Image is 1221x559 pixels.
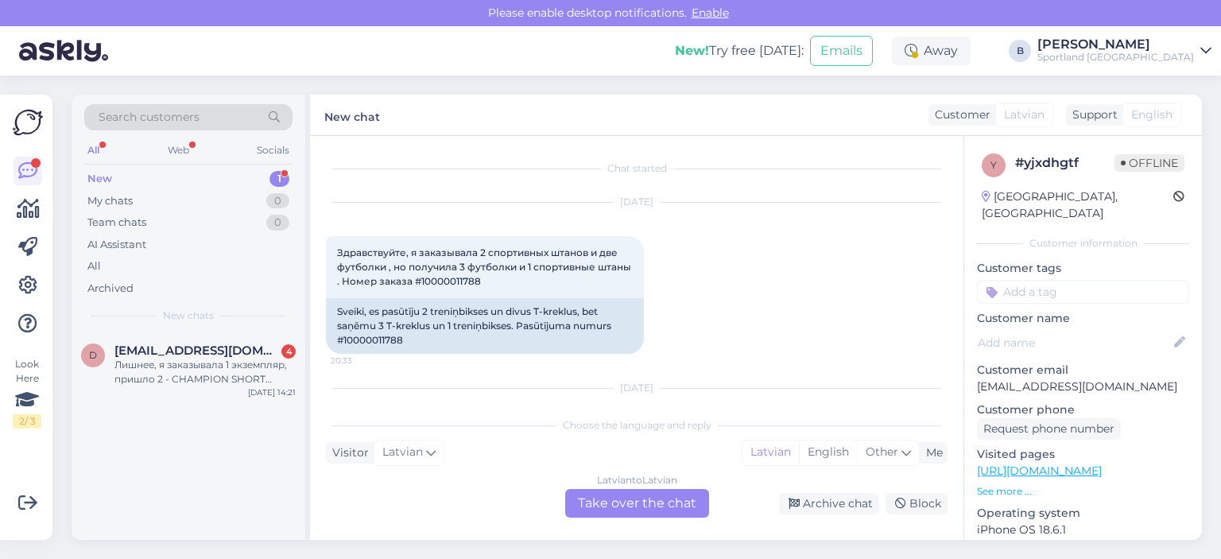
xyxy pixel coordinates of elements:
div: Support [1066,107,1118,123]
div: Customer [928,107,990,123]
input: Add a tag [977,280,1189,304]
div: Team chats [87,215,146,231]
div: Latvian [742,441,799,464]
div: [PERSON_NAME] [1037,38,1194,51]
div: Лишнее, я заказывала 1 экземпляр, пришло 2 - CHAMPION SHORT SLEEVE Код товара: #117796_NBK [114,358,296,386]
span: Latvian [382,444,423,461]
span: Offline [1114,154,1184,172]
span: Search customers [99,109,200,126]
div: [DATE] [326,195,948,209]
div: Me [920,444,943,461]
div: [GEOGRAPHIC_DATA], [GEOGRAPHIC_DATA] [982,188,1173,222]
button: Emails [810,36,873,66]
a: [PERSON_NAME]Sportland [GEOGRAPHIC_DATA] [1037,38,1211,64]
div: All [84,140,103,161]
p: Customer tags [977,260,1189,277]
div: Choose the language and reply [326,418,948,433]
span: Здравствуйте, я заказывала 2 спортивных штанов и две футболки , но получила 3 футболки и 1 спорти... [337,247,634,287]
div: 0 [266,215,289,231]
div: AI Assistant [87,237,146,253]
div: [DATE] [326,381,948,395]
div: # yjxdhgtf [1015,153,1114,173]
span: d [89,349,97,361]
div: Away [892,37,971,65]
span: y [990,159,997,171]
div: All [87,258,101,274]
b: New! [675,43,709,58]
div: B [1009,40,1031,62]
p: Visited pages [977,446,1189,463]
div: My chats [87,193,133,209]
div: Archive chat [779,493,879,514]
div: Socials [254,140,293,161]
span: Enable [687,6,734,20]
div: Archived [87,281,134,297]
div: Block [886,493,948,514]
label: New chat [324,104,380,126]
span: Other [866,444,898,459]
img: Askly Logo [13,107,43,138]
div: Try free [DATE]: [675,41,804,60]
span: dionisija80@gmail.com [114,344,280,358]
div: English [799,441,857,464]
div: New [87,171,112,187]
div: 2 / 3 [13,414,41,429]
span: New chats [163,309,214,323]
input: Add name [978,334,1171,351]
p: Customer phone [977,402,1189,418]
span: English [1131,107,1173,123]
p: [EMAIL_ADDRESS][DOMAIN_NAME] [977,378,1189,395]
p: iPhone OS 18.6.1 [977,522,1189,538]
span: 20:33 [331,355,390,367]
span: Latvian [1004,107,1045,123]
p: Customer email [977,362,1189,378]
div: Customer information [977,236,1189,250]
div: 0 [266,193,289,209]
div: Web [165,140,192,161]
div: Take over the chat [565,489,709,518]
div: Request phone number [977,418,1121,440]
div: 1 [269,171,289,187]
div: Sportland [GEOGRAPHIC_DATA] [1037,51,1194,64]
div: Visitor [326,444,369,461]
div: Look Here [13,357,41,429]
div: [DATE] 14:21 [248,386,296,398]
div: Latvian to Latvian [597,473,677,487]
div: 4 [281,344,296,359]
p: See more ... [977,484,1189,499]
div: Chat started [326,161,948,176]
div: Sveiki, es pasūtīju 2 treniņbikses un divus T-kreklus, bet saņēmu 3 T-kreklus un 1 treniņbikses. ... [326,298,644,354]
p: Customer name [977,310,1189,327]
a: [URL][DOMAIN_NAME] [977,464,1102,478]
p: Operating system [977,505,1189,522]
